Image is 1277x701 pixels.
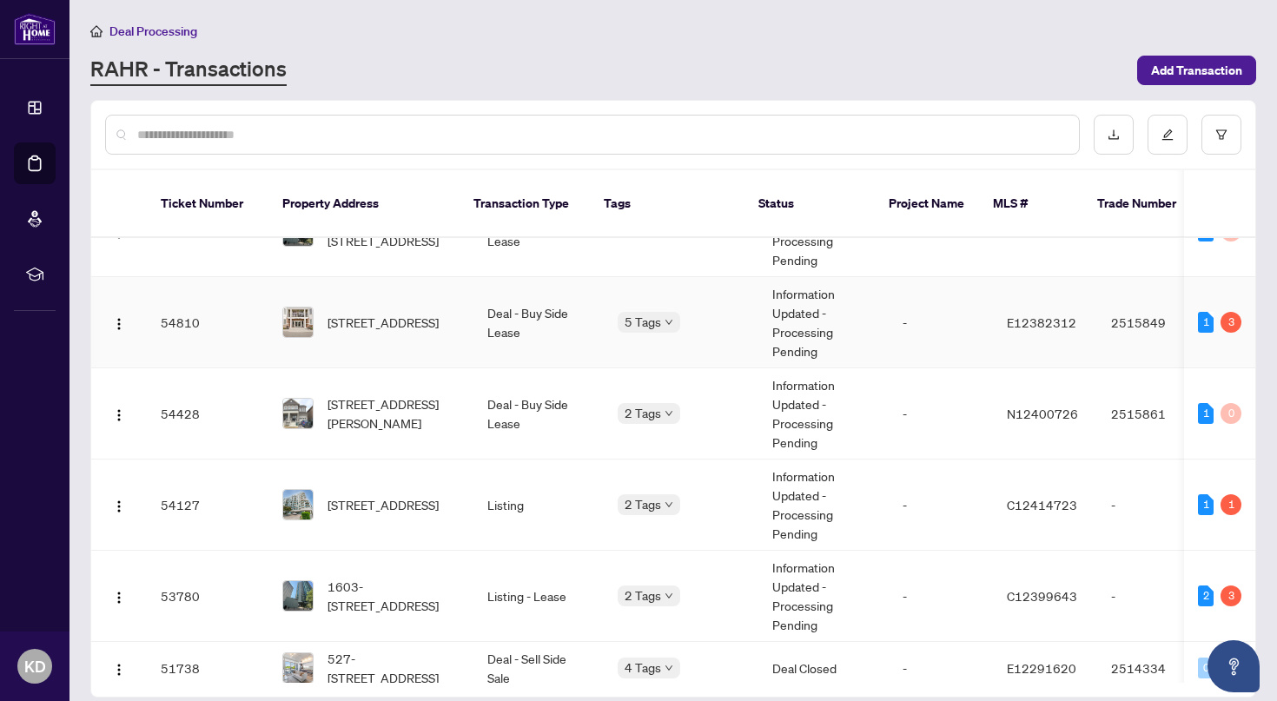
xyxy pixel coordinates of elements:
[147,277,268,368] td: 54810
[1161,129,1174,141] span: edit
[1221,585,1241,606] div: 3
[1083,170,1205,238] th: Trade Number
[328,649,460,687] span: 527-[STREET_ADDRESS]
[147,642,268,695] td: 51738
[328,577,460,615] span: 1603-[STREET_ADDRESS]
[1007,660,1076,676] span: E12291620
[889,277,993,368] td: -
[105,491,133,519] button: Logo
[112,317,126,331] img: Logo
[744,170,875,238] th: Status
[1215,129,1227,141] span: filter
[1007,314,1076,330] span: E12382312
[1007,406,1078,421] span: N12400726
[268,170,460,238] th: Property Address
[665,318,673,327] span: down
[1097,551,1219,642] td: -
[665,664,673,672] span: down
[473,368,604,460] td: Deal - Buy Side Lease
[979,170,1083,238] th: MLS #
[1148,115,1188,155] button: edit
[147,551,268,642] td: 53780
[1221,494,1241,515] div: 1
[758,642,889,695] td: Deal Closed
[105,400,133,427] button: Logo
[1151,56,1242,84] span: Add Transaction
[1198,585,1214,606] div: 2
[1137,56,1256,85] button: Add Transaction
[14,13,56,45] img: logo
[1208,640,1260,692] button: Open asap
[758,460,889,551] td: Information Updated - Processing Pending
[109,23,197,39] span: Deal Processing
[90,25,103,37] span: home
[147,460,268,551] td: 54127
[889,642,993,695] td: -
[625,494,661,514] span: 2 Tags
[147,170,268,238] th: Ticket Number
[473,642,604,695] td: Deal - Sell Side Sale
[24,654,46,678] span: KD
[1007,497,1077,513] span: C12414723
[283,308,313,337] img: thumbnail-img
[105,654,133,682] button: Logo
[889,460,993,551] td: -
[758,368,889,460] td: Information Updated - Processing Pending
[473,277,604,368] td: Deal - Buy Side Lease
[283,490,313,519] img: thumbnail-img
[328,495,439,514] span: [STREET_ADDRESS]
[112,499,126,513] img: Logo
[1221,312,1241,333] div: 3
[889,551,993,642] td: -
[1094,115,1134,155] button: download
[90,55,287,86] a: RAHR - Transactions
[147,368,268,460] td: 54428
[1097,642,1219,695] td: 2514334
[105,582,133,610] button: Logo
[665,592,673,600] span: down
[758,277,889,368] td: Information Updated - Processing Pending
[758,551,889,642] td: Information Updated - Processing Pending
[112,663,126,677] img: Logo
[665,409,673,418] span: down
[625,658,661,678] span: 4 Tags
[1108,129,1120,141] span: download
[1198,494,1214,515] div: 1
[1097,277,1219,368] td: 2515849
[665,500,673,509] span: down
[328,313,439,332] span: [STREET_ADDRESS]
[625,312,661,332] span: 5 Tags
[473,460,604,551] td: Listing
[283,399,313,428] img: thumbnail-img
[473,551,604,642] td: Listing - Lease
[875,170,979,238] th: Project Name
[889,368,993,460] td: -
[625,403,661,423] span: 2 Tags
[1198,403,1214,424] div: 1
[283,581,313,611] img: thumbnail-img
[1198,658,1214,678] div: 0
[1007,588,1077,604] span: C12399643
[1097,368,1219,460] td: 2515861
[112,408,126,422] img: Logo
[625,585,661,605] span: 2 Tags
[105,308,133,336] button: Logo
[283,653,313,683] img: thumbnail-img
[1097,460,1219,551] td: -
[1198,312,1214,333] div: 1
[1221,403,1241,424] div: 0
[460,170,590,238] th: Transaction Type
[1201,115,1241,155] button: filter
[328,394,460,433] span: [STREET_ADDRESS][PERSON_NAME]
[590,170,744,238] th: Tags
[112,591,126,605] img: Logo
